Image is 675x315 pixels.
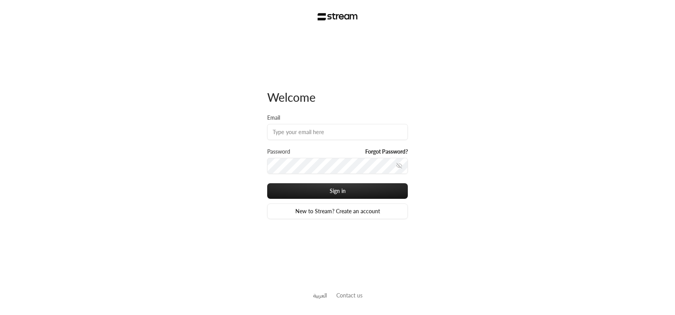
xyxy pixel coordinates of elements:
a: Forgot Password? [365,148,408,156]
span: Welcome [267,90,316,104]
input: Type your email here [267,124,408,140]
a: Contact us [336,292,362,299]
button: toggle password visibility [393,159,405,172]
label: Password [267,148,290,156]
label: Email [267,114,280,122]
button: Contact us [336,291,362,299]
a: العربية [313,288,327,303]
a: New to Stream? Create an account [267,204,408,219]
img: Stream Logo [318,13,358,21]
button: Sign in [267,183,408,199]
